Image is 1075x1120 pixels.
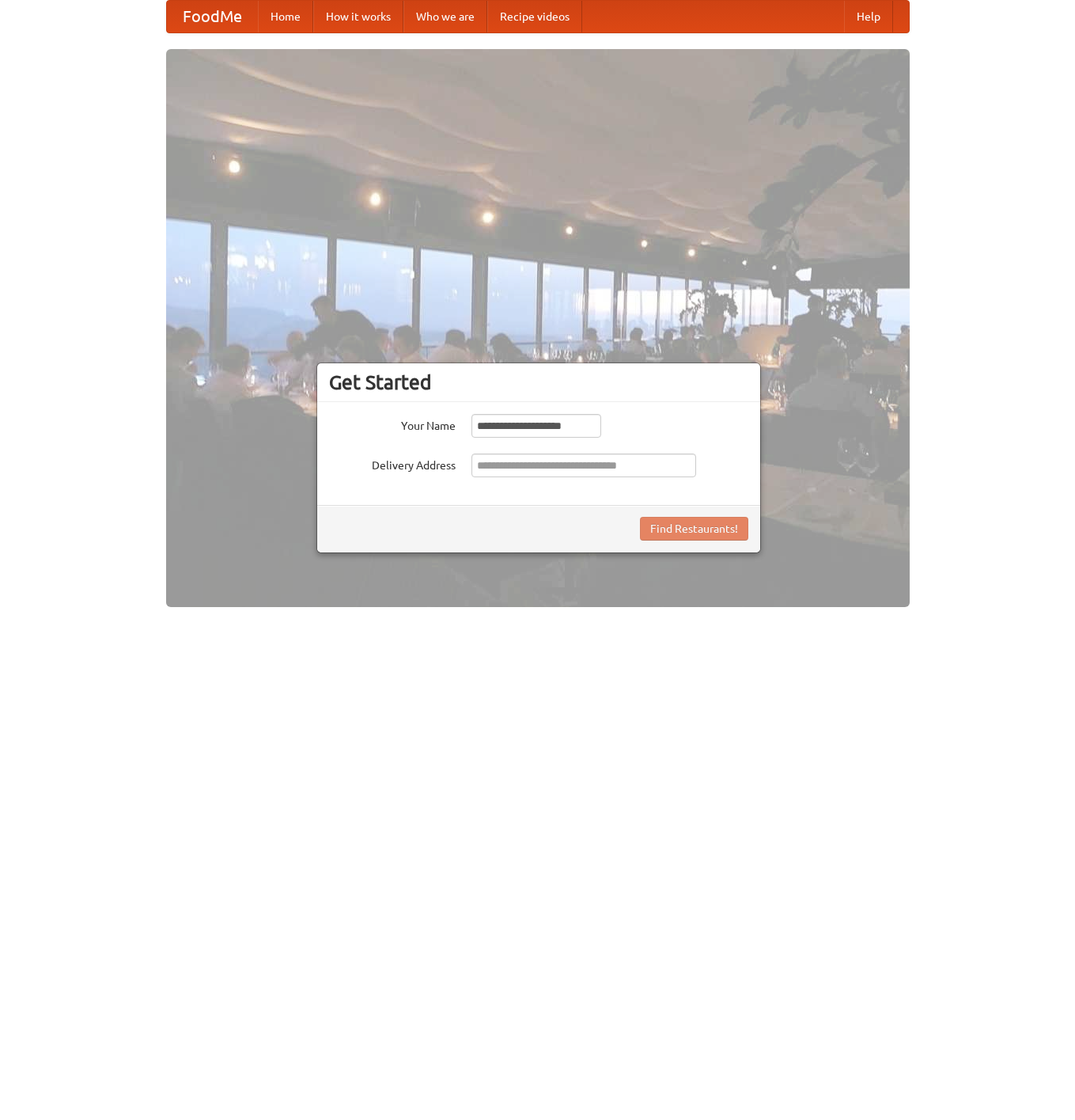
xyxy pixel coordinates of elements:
[329,454,456,473] label: Delivery Address
[844,1,893,32] a: Help
[167,1,258,32] a: FoodMe
[258,1,313,32] a: Home
[329,370,748,394] h3: Get Started
[640,517,748,541] button: Find Restaurants!
[403,1,487,32] a: Who we are
[487,1,582,32] a: Recipe videos
[329,414,456,434] label: Your Name
[313,1,403,32] a: How it works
